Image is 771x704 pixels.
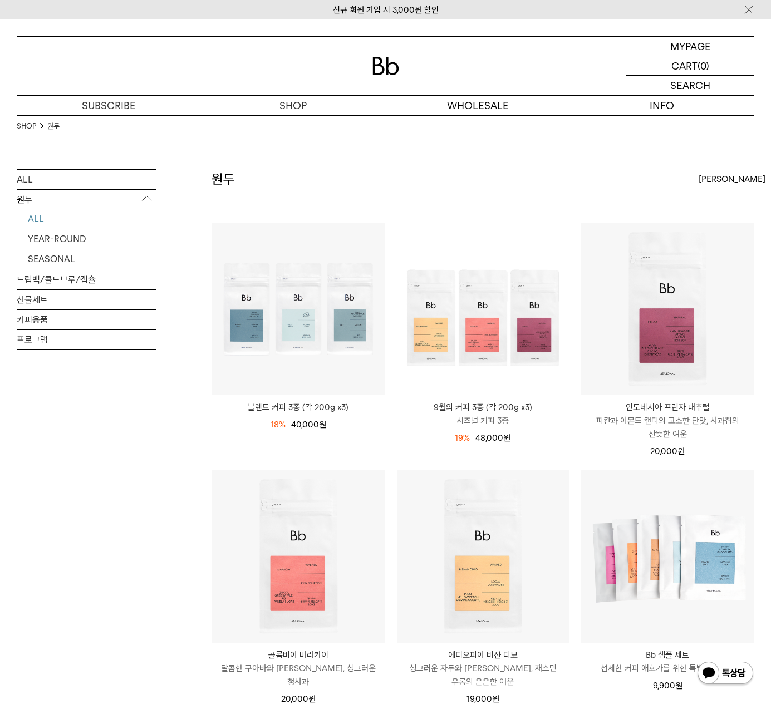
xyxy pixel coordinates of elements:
img: 블렌드 커피 3종 (각 200g x3) [212,223,385,396]
a: 드립백/콜드브루/캡슐 [17,270,156,289]
a: 콜롬비아 마라카이 달콤한 구아바와 [PERSON_NAME], 싱그러운 청사과 [212,648,385,688]
p: 9월의 커피 3종 (각 200g x3) [397,401,569,414]
p: Bb 샘플 세트 [581,648,754,662]
img: 로고 [372,57,399,75]
a: 커피용품 [17,310,156,329]
div: 19% [455,431,470,445]
span: 원 [675,681,682,691]
img: 카카오톡 채널 1:1 채팅 버튼 [696,661,754,687]
a: SUBSCRIBE [17,96,201,115]
p: 원두 [17,190,156,210]
a: 신규 회원 가입 시 3,000원 할인 [333,5,439,15]
img: 콜롬비아 마라카이 [212,470,385,643]
a: 블렌드 커피 3종 (각 200g x3) [212,401,385,414]
p: 인도네시아 프린자 내추럴 [581,401,754,414]
p: 시즈널 커피 3종 [397,414,569,427]
a: SEASONAL [28,249,156,269]
span: 40,000 [291,420,326,430]
img: 1000000743_add2_04.jpg [397,223,569,396]
a: 프로그램 [17,330,156,349]
img: 인도네시아 프린자 내추럴 [581,223,754,396]
h2: 원두 [212,170,235,189]
p: MYPAGE [670,37,711,56]
a: 선물세트 [17,290,156,309]
span: [PERSON_NAME] [699,173,765,186]
a: 9월의 커피 3종 (각 200g x3) [397,223,569,396]
a: YEAR-ROUND [28,229,156,249]
img: Bb 샘플 세트 [581,470,754,643]
span: 20,000 [650,446,685,456]
div: 18% [271,418,286,431]
img: 에티오피아 비샨 디모 [397,470,569,643]
span: 원 [308,694,316,704]
span: 원 [503,433,510,443]
span: 원 [677,446,685,456]
a: 원두 [47,121,60,132]
a: 인도네시아 프린자 내추럴 피칸과 아몬드 캔디의 고소한 단맛, 사과칩의 산뜻한 여운 [581,401,754,441]
p: 싱그러운 자두와 [PERSON_NAME], 재스민 우롱의 은은한 여운 [397,662,569,688]
a: 에티오피아 비샨 디모 싱그러운 자두와 [PERSON_NAME], 재스민 우롱의 은은한 여운 [397,648,569,688]
a: Bb 샘플 세트 섬세한 커피 애호가를 위한 특별한 컬렉션 [581,648,754,675]
a: ALL [17,170,156,189]
p: 에티오피아 비샨 디모 [397,648,569,662]
p: 달콤한 구아바와 [PERSON_NAME], 싱그러운 청사과 [212,662,385,688]
span: 19,000 [466,694,499,704]
p: 섬세한 커피 애호가를 위한 특별한 컬렉션 [581,662,754,675]
a: SHOP [201,96,385,115]
a: CART (0) [626,56,754,76]
span: 원 [492,694,499,704]
a: 9월의 커피 3종 (각 200g x3) 시즈널 커피 3종 [397,401,569,427]
a: ALL [28,209,156,229]
p: (0) [698,56,709,75]
p: 피칸과 아몬드 캔디의 고소한 단맛, 사과칩의 산뜻한 여운 [581,414,754,441]
a: SHOP [17,121,36,132]
a: MYPAGE [626,37,754,56]
span: 원 [319,420,326,430]
p: INFO [570,96,754,115]
p: CART [671,56,698,75]
p: WHOLESALE [386,96,570,115]
span: 48,000 [475,433,510,443]
span: 9,900 [653,681,682,691]
span: 20,000 [281,694,316,704]
p: 콜롬비아 마라카이 [212,648,385,662]
p: SEARCH [670,76,710,95]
